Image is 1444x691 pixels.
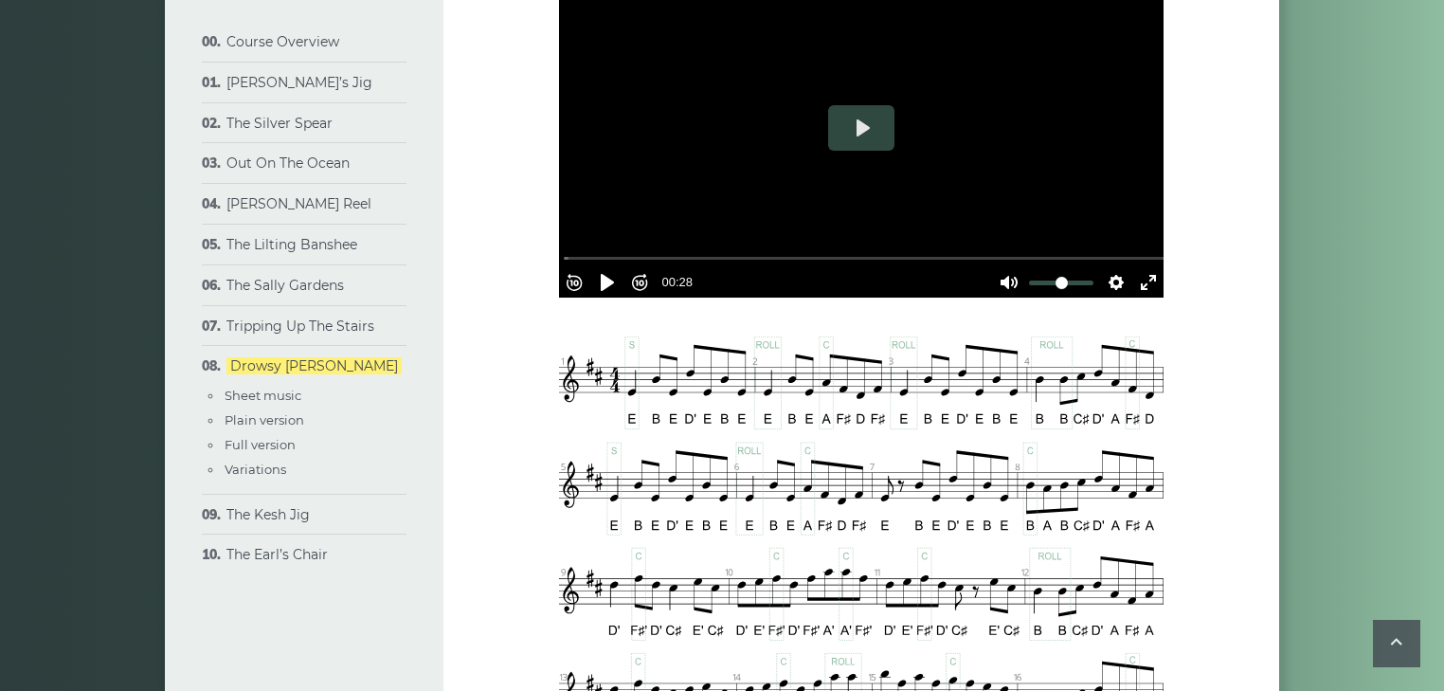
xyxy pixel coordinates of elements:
a: The Silver Spear [226,115,333,132]
a: The Lilting Banshee [226,236,357,253]
a: [PERSON_NAME] Reel [226,195,371,212]
a: [PERSON_NAME]’s Jig [226,74,372,91]
a: Variations [225,462,286,477]
a: Drowsy [PERSON_NAME] [226,357,402,374]
a: Tripping Up The Stairs [226,318,374,335]
a: The Earl’s Chair [226,546,328,563]
a: Plain version [225,412,304,427]
a: Sheet music [225,388,301,403]
a: Full version [225,437,296,452]
a: The Sally Gardens [226,277,344,294]
a: Out On The Ocean [226,155,350,172]
a: Course Overview [226,33,339,50]
a: The Kesh Jig [226,506,310,523]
